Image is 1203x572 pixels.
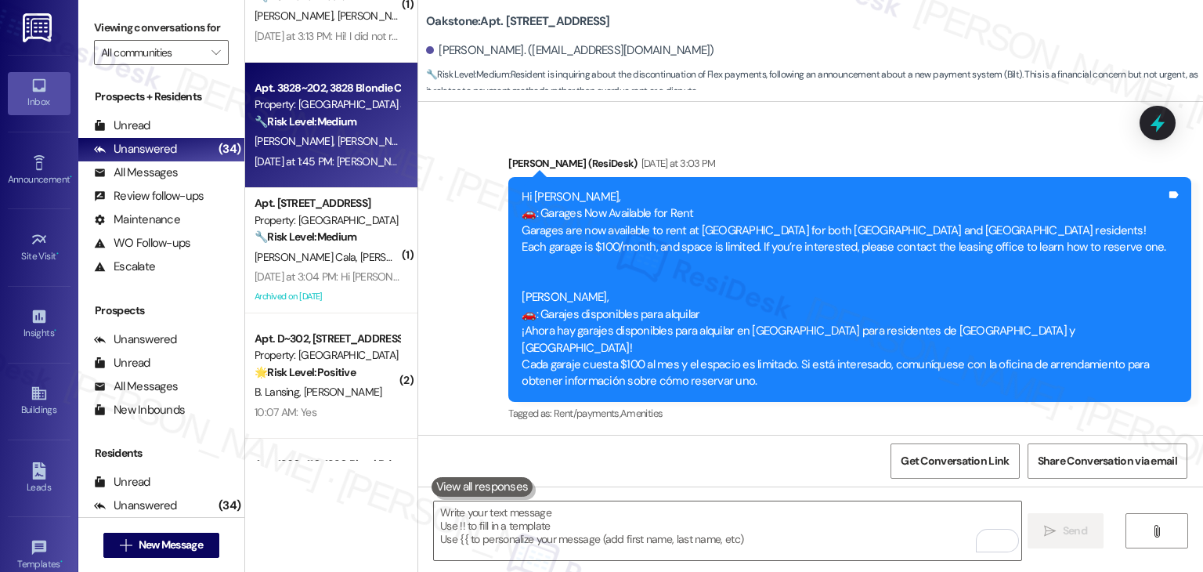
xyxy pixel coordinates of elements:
[255,114,356,129] strong: 🔧 Risk Level: Medium
[70,172,72,183] span: •
[255,347,399,364] div: Property: [GEOGRAPHIC_DATA]
[120,539,132,552] i: 
[255,405,316,419] div: 10:07 AM: Yes
[360,250,519,264] span: [PERSON_NAME] [PERSON_NAME]
[255,195,399,212] div: Apt. [STREET_ADDRESS]
[255,212,399,229] div: Property: [GEOGRAPHIC_DATA]
[8,303,70,346] a: Insights •
[255,80,399,96] div: Apt. 3828~202, 3828 Blondie Ct
[255,365,356,379] strong: 🌟 Risk Level: Positive
[253,287,401,306] div: Archived on [DATE]
[1044,525,1056,538] i: 
[901,453,1009,469] span: Get Conversation Link
[94,118,150,134] div: Unread
[426,42,714,59] div: [PERSON_NAME]. ([EMAIL_ADDRESS][DOMAIN_NAME])
[94,16,229,40] label: Viewing conversations for
[94,355,150,371] div: Unread
[215,137,244,161] div: (34)
[94,378,178,395] div: All Messages
[426,13,610,30] b: Oakstone: Apt. [STREET_ADDRESS]
[78,445,244,462] div: Residents
[8,226,70,269] a: Site Visit •
[94,259,155,275] div: Escalate
[338,134,416,148] span: [PERSON_NAME]
[508,155,1191,177] div: [PERSON_NAME] (ResiDesk)
[56,248,59,259] span: •
[638,155,716,172] div: [DATE] at 3:03 PM
[255,230,356,244] strong: 🔧 Risk Level: Medium
[1063,523,1087,539] span: Send
[255,29,947,43] div: [DATE] at 3:13 PM: Hi! I did not receive the email, I recently updated my email so that may be wh...
[255,250,360,264] span: [PERSON_NAME] Cala
[78,89,244,105] div: Prospects + Residents
[94,235,190,252] div: WO Follow-ups
[522,189,1166,390] div: Hi [PERSON_NAME], 🚗: Garages Now Available for Rent Garages are now available to rent at [GEOGRAP...
[94,165,178,181] div: All Messages
[255,154,818,168] div: [DATE] at 1:45 PM: [PERSON_NAME] Email- [PERSON_NAME][EMAIL_ADDRESS][DOMAIN_NAME] Phone - [PHONE_...
[211,46,220,59] i: 
[94,474,150,491] div: Unread
[255,385,304,399] span: B. Lansing
[255,331,399,347] div: Apt. D~302, [STREET_ADDRESS]
[94,498,177,514] div: Unanswered
[508,402,1191,425] div: Tagged as:
[255,9,338,23] span: [PERSON_NAME]
[1038,453,1177,469] span: Share Conversation via email
[434,501,1021,560] textarea: To enrich screen reader interactions, please activate Accessibility in Grammarly extension settings
[94,188,204,205] div: Review follow-ups
[255,456,399,472] div: Apt. 1960~110, 1990 Rimel Rd
[255,134,338,148] span: [PERSON_NAME]
[78,302,244,319] div: Prospects
[103,533,219,558] button: New Message
[8,458,70,500] a: Leads
[338,9,416,23] span: [PERSON_NAME]
[426,67,1203,100] span: : Resident is inquiring about the discontinuation of Flex payments, following an announcement abo...
[304,385,382,399] span: [PERSON_NAME]
[94,331,177,348] div: Unanswered
[60,556,63,567] span: •
[255,96,399,113] div: Property: [GEOGRAPHIC_DATA] at [GEOGRAPHIC_DATA]
[1028,513,1104,548] button: Send
[8,380,70,422] a: Buildings
[1151,525,1162,538] i: 
[8,72,70,114] a: Inbox
[94,141,177,157] div: Unanswered
[101,40,204,65] input: All communities
[54,325,56,336] span: •
[426,68,509,81] strong: 🔧 Risk Level: Medium
[620,407,663,420] span: Amenities
[94,402,185,418] div: New Inbounds
[23,13,55,42] img: ResiDesk Logo
[139,537,203,553] span: New Message
[215,494,244,518] div: (34)
[94,212,180,228] div: Maintenance
[554,407,620,420] span: Rent/payments ,
[1028,443,1187,479] button: Share Conversation via email
[891,443,1019,479] button: Get Conversation Link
